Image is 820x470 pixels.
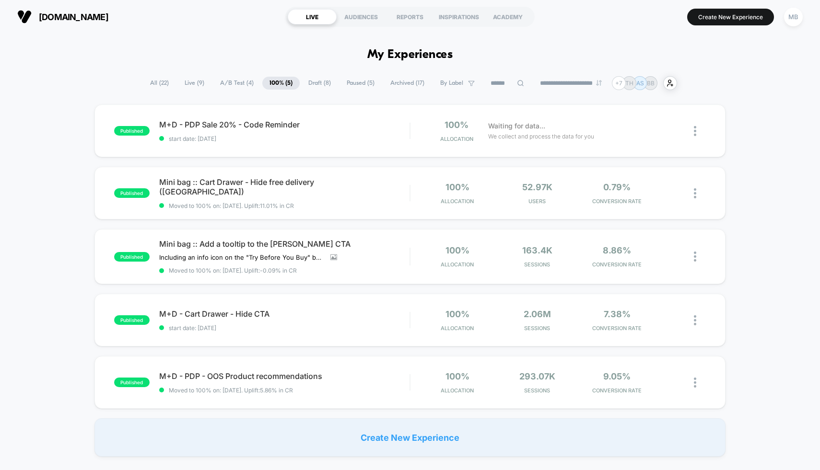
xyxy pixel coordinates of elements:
span: 100% [445,120,469,130]
span: CONVERSION RATE [579,387,654,394]
span: 2.06M [524,309,551,319]
span: All ( 22 ) [143,77,176,90]
button: MB [781,7,806,27]
span: Allocation [441,387,474,394]
span: Users [500,198,574,205]
span: Moved to 100% on: [DATE] . Uplift: -0.09% in CR [169,267,297,274]
div: Create New Experience [94,418,726,457]
span: 293.07k [519,371,555,381]
img: Visually logo [17,10,32,24]
div: REPORTS [386,9,434,24]
div: + 7 [612,76,626,90]
span: M+D - Cart Drawer - Hide CTA [159,309,410,319]
span: Including an info icon on the "Try Before You Buy" button [159,253,323,261]
span: published [114,126,150,136]
img: close [694,188,696,198]
img: close [694,252,696,262]
span: [DOMAIN_NAME] [39,12,108,22]
span: start date: [DATE] [159,324,410,332]
button: Create New Experience [687,9,774,25]
p: AS [636,80,644,87]
span: Moved to 100% on: [DATE] . Uplift: 5.86% in CR [169,387,293,394]
span: M+D - PDP Sale 20% - Code Reminder [159,120,410,129]
span: Allocation [441,261,474,268]
span: Sessions [500,261,574,268]
span: published [114,252,150,262]
div: LIVE [288,9,337,24]
span: Allocation [441,325,474,332]
img: close [694,315,696,325]
img: close [694,378,696,388]
span: 100% ( 5 ) [262,77,300,90]
span: 52.97k [522,182,552,192]
span: CONVERSION RATE [579,198,654,205]
span: 100% [445,371,469,381]
h1: My Experiences [367,48,453,62]
p: TH [625,80,633,87]
span: Archived ( 17 ) [383,77,432,90]
span: CONVERSION RATE [579,261,654,268]
span: Moved to 100% on: [DATE] . Uplift: 11.01% in CR [169,202,294,209]
span: Mini bag :: Add a tooltip to the [PERSON_NAME] CTA [159,239,410,249]
div: ACADEMY [483,9,532,24]
span: published [114,188,150,198]
span: 7.38% [604,309,631,319]
span: Allocation [441,198,474,205]
div: AUDIENCES [337,9,386,24]
span: Paused ( 5 ) [340,77,382,90]
span: 0.79% [603,182,631,192]
div: INSPIRATIONS [434,9,483,24]
span: 9.05% [603,371,631,381]
span: CONVERSION RATE [579,325,654,332]
span: published [114,378,150,387]
span: Waiting for data... [488,121,545,131]
span: 163.4k [522,245,552,255]
span: 8.86% [603,245,631,255]
span: We collect and process the data for you [488,132,594,141]
span: Sessions [500,387,574,394]
span: Allocation [440,136,473,142]
div: MB [784,8,803,26]
span: Sessions [500,325,574,332]
span: 100% [445,182,469,192]
span: start date: [DATE] [159,135,410,142]
span: Draft ( 8 ) [301,77,338,90]
span: Mini bag :: Cart Drawer - Hide free delivery ([GEOGRAPHIC_DATA]) [159,177,410,196]
img: close [694,126,696,136]
img: end [596,80,602,86]
span: 100% [445,309,469,319]
button: [DOMAIN_NAME] [14,9,111,24]
span: Live ( 9 ) [177,77,211,90]
span: A/B Test ( 4 ) [213,77,261,90]
span: M+D - PDP - OOS Product recommendations [159,371,410,381]
span: published [114,315,150,325]
p: BB [647,80,655,87]
span: 100% [445,245,469,255]
span: By Label [440,80,463,87]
